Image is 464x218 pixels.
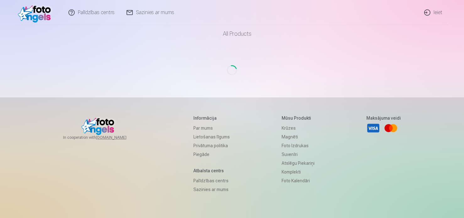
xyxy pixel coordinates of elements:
a: [DOMAIN_NAME] [96,135,142,140]
h5: Maksājuma veidi [366,115,401,121]
a: Foto kalendāri [282,176,315,185]
a: Suvenīri [282,150,315,159]
a: Magnēti [282,132,315,141]
a: Mastercard [384,121,398,135]
a: Lietošanas līgums [193,132,230,141]
a: Par mums [193,124,230,132]
a: Privātuma politika [193,141,230,150]
h5: Atbalsta centrs [193,168,230,174]
h5: Mūsu produkti [282,115,315,121]
a: All products [205,25,259,43]
span: In cooperation with [63,135,142,140]
a: Komplekti [282,168,315,176]
img: /v1 [18,3,54,23]
a: Palīdzības centrs [193,176,230,185]
a: Krūzes [282,124,315,132]
a: Sazinies ar mums [193,185,230,194]
a: Foto izdrukas [282,141,315,150]
a: Visa [366,121,380,135]
a: Piegāde [193,150,230,159]
a: Atslēgu piekariņi [282,159,315,168]
h5: Informācija [193,115,230,121]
